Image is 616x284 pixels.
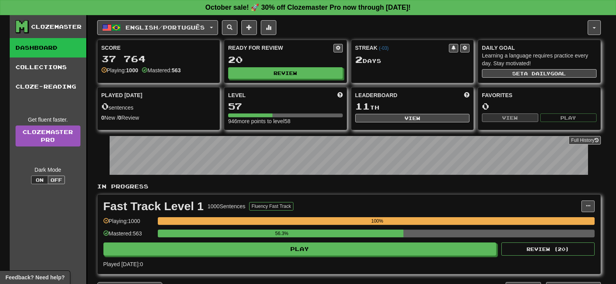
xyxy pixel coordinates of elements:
[16,125,80,146] a: ClozemasterPro
[16,166,80,174] div: Dark Mode
[355,54,363,65] span: 2
[524,71,550,76] span: a daily
[482,91,597,99] div: Favorites
[482,44,597,52] div: Daily Goal
[249,202,293,211] button: Fluency Fast Track
[228,67,343,79] button: Review
[103,242,497,256] button: Play
[103,261,143,267] span: Played [DATE]: 0
[208,202,245,210] div: 1000 Sentences
[103,230,154,242] div: Mastered: 563
[101,114,216,122] div: New / Review
[31,23,82,31] div: Clozemaster
[228,55,343,64] div: 20
[126,67,138,73] strong: 1000
[142,66,181,74] div: Mastered:
[101,101,216,112] div: sentences
[241,20,257,35] button: Add sentence to collection
[160,217,595,225] div: 100%
[126,24,205,31] span: English / Português
[355,55,470,65] div: Day s
[16,116,80,124] div: Get fluent faster.
[101,44,216,52] div: Score
[48,176,65,184] button: Off
[501,242,595,256] button: Review (20)
[10,38,86,57] a: Dashboard
[31,176,48,184] button: On
[172,67,181,73] strong: 563
[228,44,333,52] div: Ready for Review
[228,117,343,125] div: 946 more points to level 58
[103,217,154,230] div: Playing: 1000
[355,114,470,122] button: View
[540,113,597,122] button: Play
[97,183,601,190] p: In Progress
[569,136,600,145] button: Full History
[379,45,389,51] a: (-03)
[464,91,469,99] span: This week in points, UTC
[355,44,449,52] div: Streak
[160,230,404,237] div: 56.3%
[482,101,597,111] div: 0
[355,101,370,112] span: 11
[101,115,105,121] strong: 0
[482,69,597,78] button: Seta dailygoal
[5,274,65,281] span: Open feedback widget
[101,54,216,64] div: 37 764
[205,3,410,11] strong: October sale! 🚀 30% off Clozemaster Pro now through [DATE]!
[101,101,109,112] span: 0
[337,91,343,99] span: Score more points to level up
[103,200,204,212] div: Fast Track Level 1
[228,101,343,111] div: 57
[222,20,237,35] button: Search sentences
[482,113,538,122] button: View
[355,91,398,99] span: Leaderboard
[355,101,470,112] div: th
[261,20,276,35] button: More stats
[482,52,597,67] div: Learning a language requires practice every day. Stay motivated!
[10,77,86,96] a: Cloze-Reading
[101,91,143,99] span: Played [DATE]
[97,20,218,35] button: English/Português
[118,115,121,121] strong: 0
[228,91,246,99] span: Level
[101,66,138,74] div: Playing:
[10,57,86,77] a: Collections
